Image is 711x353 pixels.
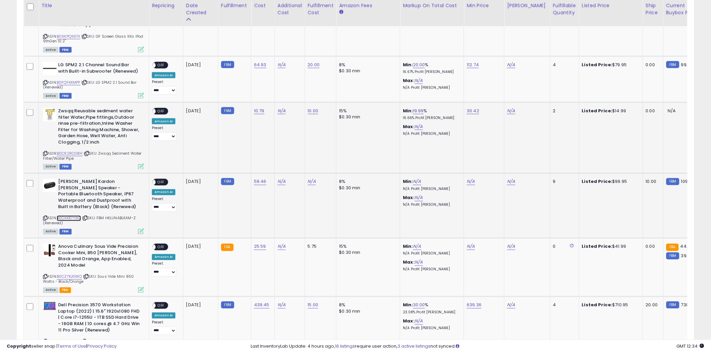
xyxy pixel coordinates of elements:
small: FBM [666,178,679,185]
a: N/A [308,179,316,185]
div: 5.75 [308,244,331,250]
p: N/A Profit [PERSON_NAME] [403,267,459,272]
div: [DATE] [186,62,213,68]
p: 16.67% Profit [PERSON_NAME] [403,70,459,74]
a: N/A [415,318,423,325]
div: 4 [553,302,574,308]
a: 639.36 [467,302,482,309]
a: N/A [467,243,475,250]
a: 112.74 [467,62,479,68]
p: N/A Profit [PERSON_NAME] [403,326,459,331]
div: Amazon AI [152,254,175,260]
div: ASIN: [43,179,144,234]
a: 59.46 [254,179,266,185]
div: 0.00 [646,108,658,114]
small: Amazon Fees. [339,9,343,15]
a: N/A [507,302,515,309]
div: Amazon AI [152,118,175,124]
small: FBM [221,302,234,309]
div: Preset: [152,262,178,277]
a: Terms of Use [57,343,86,349]
a: N/A [278,108,286,114]
b: Min: [403,302,413,308]
a: 30.00 [413,302,425,309]
b: Min: [403,243,413,250]
b: Max: [403,123,415,130]
small: FBA [221,244,234,251]
div: Additional Cost [278,2,302,16]
div: seller snap | | [7,343,117,350]
b: Min: [403,108,413,114]
a: B0CXKR7Y6Q [57,215,81,221]
small: FBA [666,244,679,251]
a: B0CZ7KJGWQ [57,274,82,280]
span: All listings currently available for purchase on Amazon [43,47,58,53]
small: FBM [221,178,234,185]
b: Listed Price: [582,302,613,308]
span: | SKU: Sous Vide Mini 850 Watts - Black/Orange [43,274,134,284]
a: N/A [507,62,515,68]
div: 8% [339,179,395,185]
div: $41.99 [582,244,638,250]
a: N/A [415,259,423,266]
small: FBM [666,252,679,260]
span: OFF [156,303,166,309]
a: B0CR2RCG8H [57,151,83,156]
span: FBA [59,287,71,293]
div: Last InventoryLab Update: 4 hours ago, require user action, not synced. [251,343,704,350]
a: 30.42 [467,108,479,114]
div: $79.95 [582,62,638,68]
b: Max: [403,195,415,201]
a: N/A [415,195,423,201]
div: 0.00 [646,244,658,250]
span: OFF [156,63,166,68]
p: N/A Profit [PERSON_NAME] [403,203,459,207]
img: 41iahV5ev4L._SL40_.jpg [43,244,56,257]
span: OFF [156,180,166,185]
img: 41--+C-N+0L._SL40_.jpg [43,302,56,311]
div: % [403,62,459,74]
div: Preset: [152,126,178,141]
b: [PERSON_NAME] Kardon [PERSON_NAME] Speaker - Portable Bluetooth Speaker, IP67 Waterproof and Dust... [58,179,140,212]
div: Preset: [152,320,178,336]
span: All listings currently available for purchase on Amazon [43,287,58,293]
a: 10.79 [254,108,264,114]
span: 99.95 [681,62,693,68]
div: Markup on Total Cost [403,2,461,9]
div: [DATE] [186,302,213,308]
span: 39.99 [681,253,693,259]
b: Max: [403,77,415,84]
span: 109.95 [681,179,695,185]
a: N/A [507,243,515,250]
div: 8% [339,302,395,308]
a: 64.93 [254,62,266,68]
span: FBM [59,164,72,170]
div: 20.00 [646,302,658,308]
a: N/A [415,77,423,84]
div: Preset: [152,197,178,212]
a: N/A [415,123,423,130]
p: N/A Profit [PERSON_NAME] [403,131,459,136]
div: Current Buybox Price [666,2,701,16]
div: Amazon AI [152,72,175,78]
small: FBM [221,61,234,68]
div: ASIN: [43,62,144,98]
a: N/A [278,302,286,309]
a: N/A [413,243,421,250]
div: $0.30 min [339,185,395,191]
a: N/A [507,179,515,185]
div: Preset: [152,80,178,95]
small: FBM [666,302,679,309]
a: N/A [278,179,286,185]
div: 15% [339,244,395,250]
div: Repricing [152,2,180,9]
div: Date Created [186,2,215,16]
div: [PERSON_NAME] [507,2,547,9]
div: Min Price [467,2,501,9]
div: $0.30 min [339,250,395,256]
b: Listed Price: [582,179,613,185]
div: Amazon AI [152,313,175,319]
span: All listings currently available for purchase on Amazon [43,229,58,235]
b: Listed Price: [582,62,613,68]
div: 9 [553,179,574,185]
